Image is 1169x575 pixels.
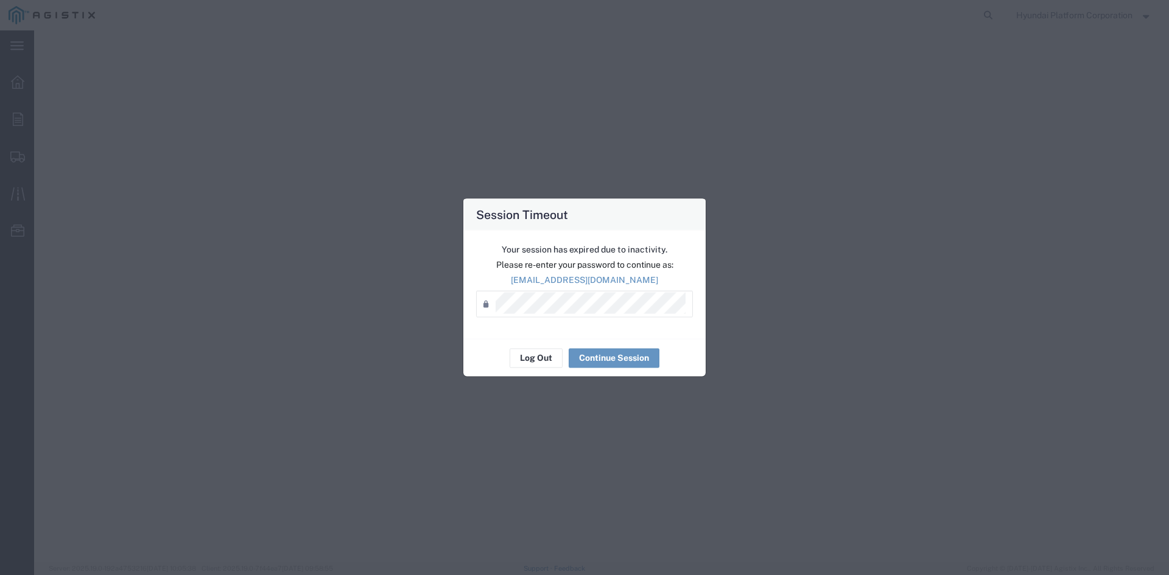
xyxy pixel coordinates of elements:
[569,348,659,368] button: Continue Session
[510,348,563,368] button: Log Out
[476,243,693,256] p: Your session has expired due to inactivity.
[476,273,693,286] p: [EMAIL_ADDRESS][DOMAIN_NAME]
[476,205,568,223] h4: Session Timeout
[476,258,693,271] p: Please re-enter your password to continue as:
